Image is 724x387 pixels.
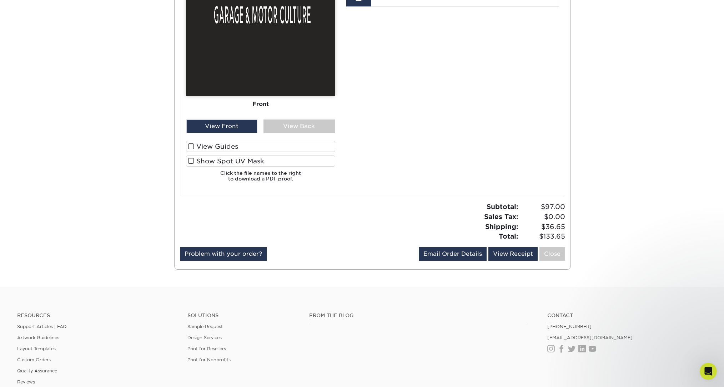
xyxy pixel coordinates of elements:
[539,247,565,261] a: Close
[521,212,565,222] span: $0.00
[700,363,717,380] iframe: Intercom live chat
[187,346,226,351] a: Print for Resellers
[309,312,528,319] h4: From the Blog
[485,223,518,230] strong: Shipping:
[187,357,231,362] a: Print for Nonprofits
[186,97,335,112] div: Front
[17,357,51,362] a: Custom Orders
[186,141,335,152] label: View Guides
[488,247,538,261] a: View Receipt
[484,213,518,220] strong: Sales Tax:
[521,222,565,232] span: $36.65
[180,247,267,261] a: Problem with your order?
[17,346,56,351] a: Layout Templates
[547,324,592,329] a: [PHONE_NUMBER]
[419,247,487,261] a: Email Order Details
[187,335,222,340] a: Design Services
[187,324,223,329] a: Sample Request
[499,232,518,240] strong: Total:
[263,119,335,133] div: View Back
[187,312,298,319] h4: Solutions
[547,312,707,319] a: Contact
[186,119,258,133] div: View Front
[186,170,335,188] h6: Click the file names to the right to download a PDF proof.
[17,312,177,319] h4: Resources
[487,203,518,210] strong: Subtotal:
[17,324,67,329] a: Support Articles | FAQ
[521,231,565,241] span: $133.65
[186,156,335,167] label: Show Spot UV Mask
[521,202,565,212] span: $97.00
[17,335,59,340] a: Artwork Guidelines
[547,335,633,340] a: [EMAIL_ADDRESS][DOMAIN_NAME]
